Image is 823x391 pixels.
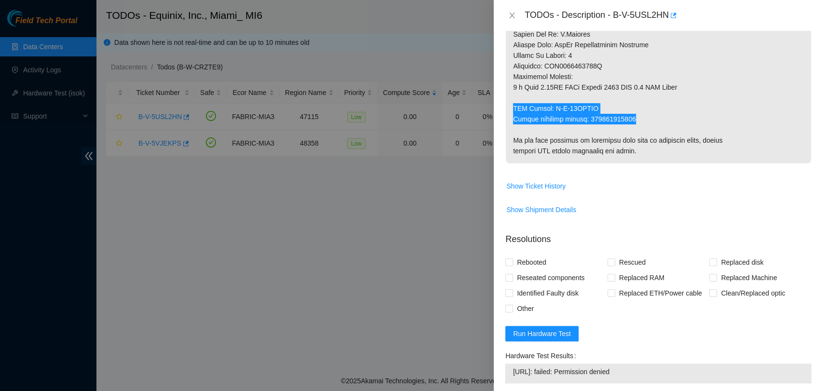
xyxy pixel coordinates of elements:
label: Hardware Test Results [505,348,580,364]
span: Replaced Machine [717,270,781,285]
span: Rescued [615,255,649,270]
span: Clean/Replaced optic [717,285,789,301]
p: Resolutions [505,225,811,246]
div: TODOs - Description - B-V-5USL2HN [525,8,811,23]
span: Show Shipment Details [506,204,576,215]
span: Replaced ETH/Power cable [615,285,706,301]
span: Identified Faulty disk [513,285,582,301]
span: Show Ticket History [506,181,566,191]
span: close [508,12,516,19]
span: Reseated components [513,270,588,285]
button: Run Hardware Test [505,326,579,341]
button: Show Shipment Details [506,202,577,217]
span: Replaced disk [717,255,767,270]
span: Replaced RAM [615,270,668,285]
button: Close [505,11,519,20]
span: [URL]: failed: Permission denied [513,366,804,377]
span: Rebooted [513,255,550,270]
button: Show Ticket History [506,178,566,194]
span: Other [513,301,538,316]
span: Run Hardware Test [513,328,571,339]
